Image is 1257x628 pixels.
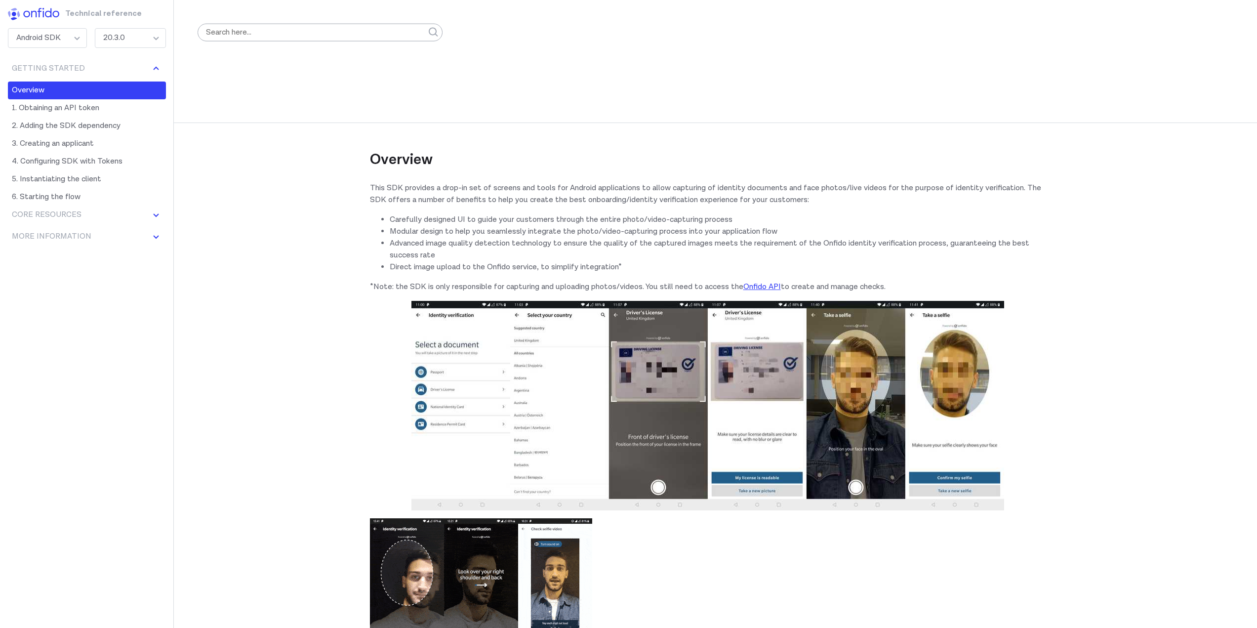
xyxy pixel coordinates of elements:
a: Overview [8,82,166,99]
a: 1. Obtaining an API token [8,99,166,117]
div: 20.3.0 [95,28,166,48]
li: Direct image upload to the Onfido service, to simplify integration * [390,261,1046,273]
p: * Note: the SDK is only responsible for capturing and uploading photos/videos. You still need to ... [370,281,1046,293]
button: Core Resources [8,206,166,224]
div: Android SDK [8,28,87,48]
a: overview permalink [433,150,447,170]
button: Getting Started [8,60,166,78]
h1: Technical reference [65,8,116,24]
li: Carefully designed UI to guide your customers through the entire photo/video-capturing process [390,214,1046,226]
input: Search here… [198,24,443,42]
img: svg+xml;base64,PHN2ZyBoZWlnaHQ9IjE2IiB2aWV3Qm94PSIwIDAgMTYgMTYiIHdpZHRoPSIxNiIgeG1sbnM9Imh0dHA6Ly... [150,63,162,75]
li: Modular design to help you seamlessly integrate the photo/video-capturing process into your appli... [390,226,1046,238]
img: svg+xml;base64,PHN2ZyBoZWlnaHQ9IjE2IiB2aWV3Qm94PSIwIDAgMTYgMTYiIHdpZHRoPSIxNiIgeG1sbnM9Imh0dHA6Ly... [150,231,162,243]
a: 5. Instantiating the client [8,170,166,188]
li: Advanced image quality detection technology to ensure the quality of the captured images meets th... [390,238,1046,261]
a: Onfido API [743,282,781,292]
img: h8y2NZtIVQ2cQAAAABJRU5ErkJggg== [8,8,59,20]
a: 4. Configuring SDK with Tokens [8,153,166,170]
a: 3. Creating an applicant [8,135,166,153]
p: This SDK provides a drop-in set of screens and tools for Android applications to allow capturing ... [370,182,1046,206]
button: Submit your search query. [425,12,443,53]
a: 2. Adding the SDK dependency [8,117,166,135]
h2: Overview [370,123,1046,170]
button: More information [8,228,166,246]
img: svg+xml;base64,PHN2ZyBoZWlnaHQ9IjE2IiB2aWV3Qm94PSIwIDAgMTYgMTYiIHdpZHRoPSIxNiIgeG1sbnM9Imh0dHA6Ly... [150,209,162,221]
a: 6. Starting the flow [8,188,166,206]
img: Various views from the SDK [411,301,1004,510]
